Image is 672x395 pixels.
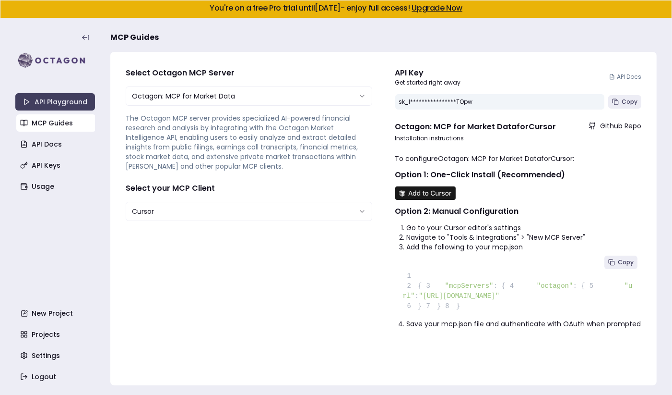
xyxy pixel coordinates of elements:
img: logo-rect-yK7x_WSZ.svg [15,51,95,70]
a: API Docs [609,73,641,81]
span: : [415,292,419,300]
a: Upgrade Now [412,2,462,13]
p: The Octagon MCP server provides specialized AI-powered financial research and analysis by integra... [126,113,372,171]
li: Navigate to "Tools & Integrations" > "New MCP Server" [407,233,642,242]
p: Installation instructions [395,135,642,142]
button: Copy [604,256,637,269]
span: 1 [403,271,418,281]
span: "[URL][DOMAIN_NAME]" [419,292,499,300]
span: Github Repo [600,121,641,131]
a: API Playground [15,93,95,111]
span: } [403,302,422,310]
span: "mcpServers" [445,282,494,290]
span: 6 [403,301,418,311]
span: { [403,282,422,290]
span: } [441,302,460,310]
span: : { [494,282,506,290]
a: API Docs [16,136,96,153]
h4: Select your MCP Client [126,183,372,194]
li: Go to your Cursor editor's settings [407,223,642,233]
h4: Octagon: MCP for Market Data for Cursor [395,121,556,133]
h2: Option 1: One-Click Install (Recommended) [395,169,642,181]
p: To configure Octagon: MCP for Market Data for Cursor : [395,154,642,163]
span: MCP Guides [110,32,159,43]
a: MCP Guides [16,114,96,132]
a: Logout [16,368,96,385]
span: Copy [622,98,637,106]
a: Settings [16,347,96,364]
li: Add the following to your mcp.json [407,242,642,252]
span: 8 [441,301,456,311]
span: Copy [618,259,634,266]
span: 4 [506,281,521,291]
a: Github Repo [589,121,641,131]
p: Get started right away [395,79,461,86]
span: 5 [585,281,601,291]
span: "octagon" [537,282,573,290]
h2: Option 2: Manual Configuration [395,206,642,217]
img: Install MCP Server [395,186,456,200]
span: : { [573,282,585,290]
li: Save your mcp.json file and authenticate with OAuth when prompted [407,319,642,329]
button: Copy [608,95,641,109]
span: 7 [422,301,437,311]
a: Usage [16,178,96,195]
span: 2 [403,281,418,291]
a: New Project [16,305,96,322]
a: Projects [16,326,96,343]
h4: Select Octagon MCP Server [126,67,372,79]
span: 3 [422,281,437,291]
a: API Keys [16,157,96,174]
span: } [422,302,441,310]
h5: You're on a free Pro trial until [DATE] - enjoy full access! [8,4,664,12]
div: API Key [395,67,461,79]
